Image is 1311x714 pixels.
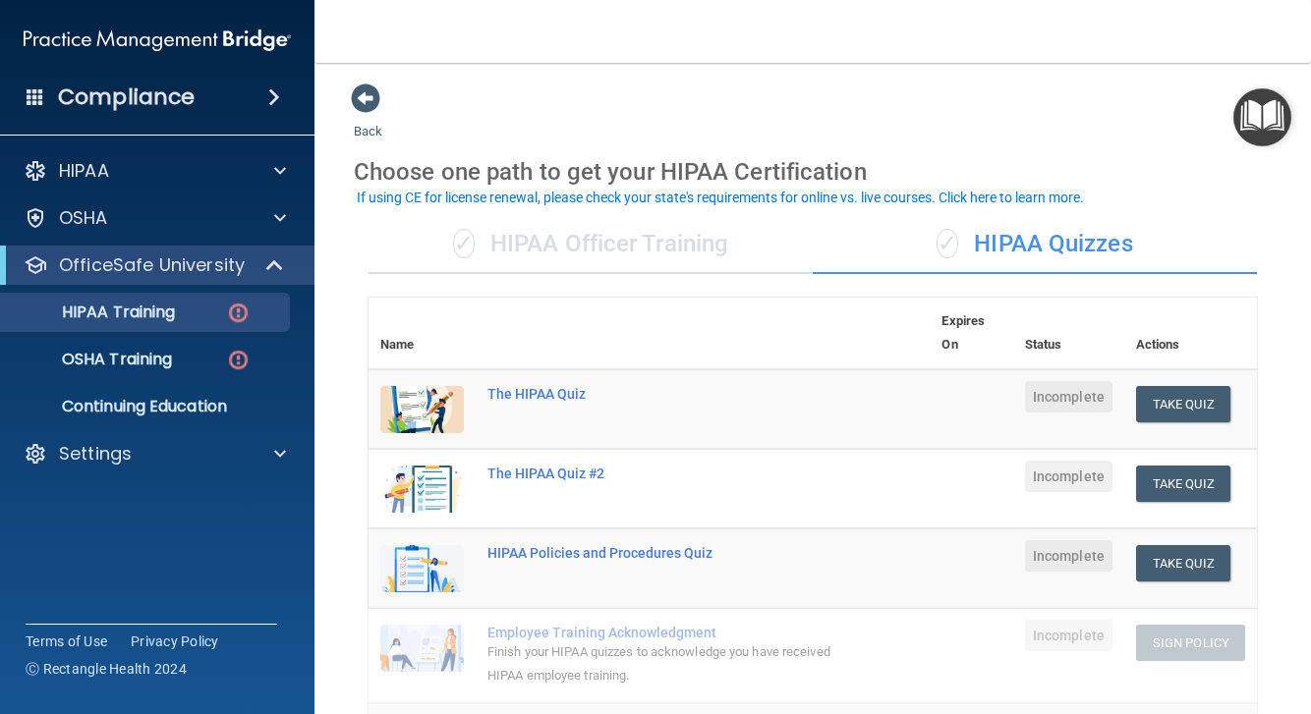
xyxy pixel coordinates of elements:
img: PMB logo [24,21,291,60]
span: Incomplete [1025,381,1112,412]
div: Finish your HIPAA quizzes to acknowledge you have received HIPAA employee training. [487,640,831,687]
span: ✓ [453,229,475,258]
span: ✓ [937,229,958,258]
img: danger-circle.6113f641.png [226,348,251,372]
a: Privacy Policy [131,632,219,651]
p: OSHA [59,206,108,230]
p: Continuing Education [13,397,281,416]
button: If using CE for license renewal, please check your state's requirements for online vs. live cours... [354,188,1087,207]
div: Employee Training Acknowledgment [487,625,831,640]
th: Actions [1124,298,1257,369]
button: Take Quiz [1136,466,1230,502]
th: Name [369,298,476,369]
div: The HIPAA Quiz #2 [487,466,831,481]
h4: Compliance [58,83,195,111]
div: Choose one path to get your HIPAA Certification [354,143,1272,200]
th: Expires On [930,298,1012,369]
span: Incomplete [1025,461,1112,492]
button: Open Resource Center [1233,88,1291,146]
p: OSHA Training [13,350,172,369]
p: HIPAA Training [13,302,175,322]
span: Ⓒ Rectangle Health 2024 [26,659,187,679]
div: The HIPAA Quiz [487,386,831,402]
a: Terms of Use [26,632,107,651]
div: HIPAA Quizzes [813,215,1257,274]
p: HIPAA [59,159,109,183]
div: HIPAA Policies and Procedures Quiz [487,545,831,561]
a: HIPAA [24,159,286,183]
th: Status [1013,298,1124,369]
button: Take Quiz [1136,545,1230,581]
img: danger-circle.6113f641.png [226,301,251,325]
a: Back [354,100,382,138]
a: OfficeSafe University [24,253,285,277]
div: If using CE for license renewal, please check your state's requirements for online vs. live cours... [357,191,1084,204]
iframe: Drift Widget Chat Controller [971,587,1287,666]
button: Take Quiz [1136,386,1230,422]
div: HIPAA Officer Training [369,215,813,274]
a: Settings [24,442,286,466]
p: OfficeSafe University [59,253,245,277]
a: OSHA [24,206,286,230]
p: Settings [59,442,132,466]
span: Incomplete [1025,540,1112,572]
